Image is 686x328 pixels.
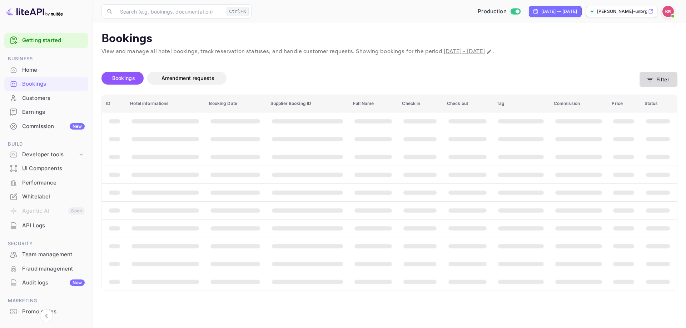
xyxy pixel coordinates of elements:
[22,265,85,273] div: Fraud management
[4,77,88,91] div: Bookings
[4,276,88,289] a: Audit logsNew
[4,120,88,133] div: CommissionNew
[101,47,677,56] p: View and manage all hotel bookings, track reservation statuses, and handle customer requests. Sho...
[4,63,88,77] div: Home
[486,48,493,55] button: Change date range
[4,55,88,63] span: Business
[4,91,88,105] a: Customers
[640,95,677,112] th: Status
[4,190,88,204] div: Whitelabel
[478,7,507,16] span: Production
[4,248,88,262] div: Team management
[4,305,88,318] a: Promo codes
[101,32,677,46] p: Bookings
[112,75,135,81] span: Bookings
[4,63,88,76] a: Home
[22,193,85,201] div: Whitelabel
[4,33,88,48] div: Getting started
[349,95,398,112] th: Full Name
[70,123,85,130] div: New
[597,8,647,15] p: [PERSON_NAME]-unbrg.[PERSON_NAME]...
[22,179,85,187] div: Performance
[443,95,492,112] th: Check out
[102,95,126,112] th: ID
[22,251,85,259] div: Team management
[22,94,85,102] div: Customers
[22,279,85,287] div: Audit logs
[4,176,88,190] div: Performance
[266,95,349,112] th: Supplier Booking ID
[550,95,608,112] th: Commission
[6,6,63,17] img: LiteAPI logo
[4,240,88,248] span: Security
[4,148,88,161] div: Developer tools
[4,276,88,290] div: Audit logsNew
[126,95,205,112] th: Hotel informations
[640,72,677,87] button: Filter
[4,248,88,261] a: Team management
[475,7,523,16] div: Switch to Sandbox mode
[444,48,485,55] span: [DATE] - [DATE]
[205,95,266,112] th: Booking Date
[161,75,214,81] span: Amendment requests
[398,95,442,112] th: Check in
[4,120,88,133] a: CommissionNew
[101,72,640,85] div: account-settings tabs
[22,308,85,316] div: Promo codes
[102,95,677,291] table: booking table
[22,165,85,173] div: UI Components
[227,7,249,16] div: Ctrl+K
[4,162,88,176] div: UI Components
[4,297,88,305] span: Marketing
[4,176,88,189] a: Performance
[116,4,224,19] input: Search (e.g. bookings, documentation)
[492,95,550,112] th: Tag
[40,309,53,322] button: Collapse navigation
[22,80,85,88] div: Bookings
[4,262,88,276] div: Fraud management
[4,140,88,148] span: Build
[22,122,85,131] div: Commission
[541,8,577,15] div: [DATE] — [DATE]
[22,66,85,74] div: Home
[4,105,88,118] a: Earnings
[4,77,88,90] a: Bookings
[22,151,78,159] div: Developer tools
[607,95,640,112] th: Price
[4,162,88,175] a: UI Components
[22,36,85,45] a: Getting started
[22,222,85,230] div: API Logs
[4,262,88,275] a: Fraud management
[662,6,674,17] img: Kobus Roux
[4,190,88,203] a: Whitelabel
[70,279,85,286] div: New
[4,219,88,233] div: API Logs
[4,305,88,319] div: Promo codes
[22,108,85,116] div: Earnings
[4,219,88,232] a: API Logs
